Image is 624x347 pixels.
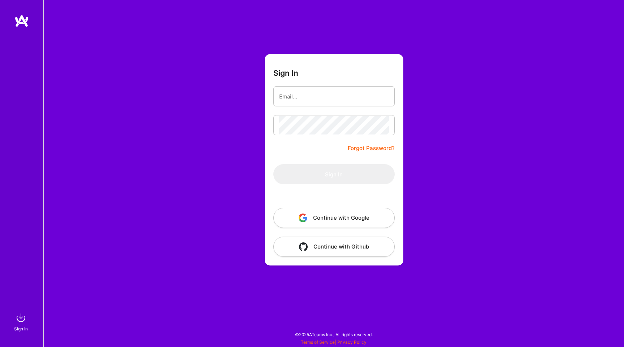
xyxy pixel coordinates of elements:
[15,311,28,333] a: sign inSign In
[14,325,28,333] div: Sign In
[43,325,624,343] div: © 2025 ATeams Inc., All rights reserved.
[273,208,395,228] button: Continue with Google
[348,144,395,153] a: Forgot Password?
[301,339,367,345] span: |
[273,69,298,78] h3: Sign In
[279,87,389,106] input: Email...
[14,14,29,27] img: logo
[299,242,308,251] img: icon
[273,237,395,257] button: Continue with Github
[299,214,307,222] img: icon
[301,339,335,345] a: Terms of Service
[273,164,395,184] button: Sign In
[14,311,28,325] img: sign in
[337,339,367,345] a: Privacy Policy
